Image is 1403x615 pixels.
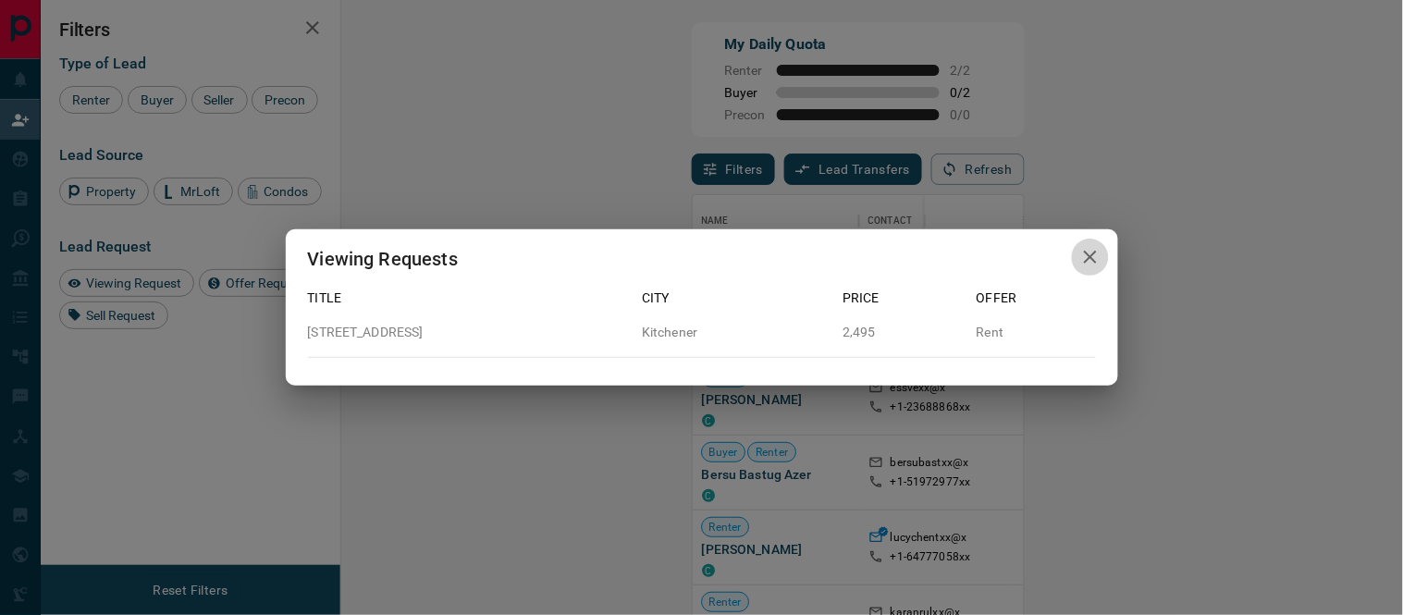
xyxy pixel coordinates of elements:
[286,229,480,289] h2: Viewing Requests
[843,323,962,342] p: 2,495
[308,289,628,308] p: Title
[308,323,628,342] p: [STREET_ADDRESS]
[843,289,962,308] p: Price
[977,289,1096,308] p: Offer
[977,323,1096,342] p: Rent
[642,289,828,308] p: City
[642,323,828,342] p: Kitchener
